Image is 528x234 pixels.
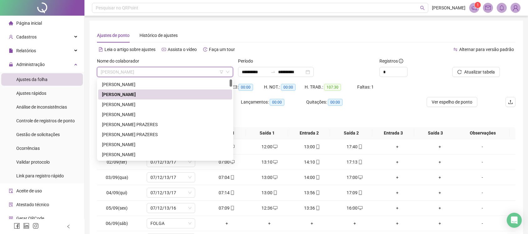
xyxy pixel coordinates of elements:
[106,206,128,211] span: 05/09(sex)
[162,47,166,52] span: youtube
[9,216,13,221] span: qrcode
[379,58,403,64] span: Registros
[102,101,228,108] div: [PERSON_NAME]
[421,174,459,181] div: +
[251,189,288,196] div: 13:00
[459,130,507,136] span: Observações
[264,84,305,91] div: H. NOT.:
[188,221,192,225] span: down
[271,69,276,74] span: to
[372,127,414,139] th: Entrada 3
[23,223,29,229] span: linkedin
[98,140,232,150] div: ALEXANDRE NASCIMENTO DOS SANTOS
[477,3,479,7] span: 1
[464,205,501,211] div: -
[508,99,513,104] span: upload
[16,188,42,193] span: Aceite de uso
[16,160,50,165] span: Validar protocolo
[378,189,416,196] div: +
[102,141,228,148] div: [PERSON_NAME]
[98,109,232,120] div: ADRIAN GABRIEL DIAS DE SOUZA REIS
[102,91,228,98] div: [PERSON_NAME]
[511,3,520,13] img: 14016
[432,99,472,105] span: Ver espelho de ponto
[16,91,46,96] span: Ajustes rápidos
[306,99,358,106] div: Quitações:
[378,205,416,211] div: +
[453,47,458,52] span: swap
[358,145,363,149] span: mobile
[16,34,37,39] span: Cadastros
[230,175,235,180] span: mobile
[358,191,363,195] span: mobile
[432,4,465,11] span: [PERSON_NAME]
[16,118,75,123] span: Controle de registros de ponto
[230,160,235,164] span: desktop
[464,69,495,75] span: Atualizar tabela
[238,58,257,64] label: Período
[16,202,49,207] span: Atestado técnico
[336,189,373,196] div: 17:09
[336,143,373,150] div: 17:40
[315,145,320,149] span: mobile
[9,62,13,67] span: lock
[464,143,501,150] div: -
[272,175,277,180] span: desktop
[150,203,191,213] span: 07/12/13/16
[150,157,191,167] span: 07/12/13/17
[106,221,128,226] span: 06/09(sáb)
[399,59,403,63] span: info-circle
[293,143,331,150] div: 13:00
[378,174,416,181] div: +
[471,5,477,11] span: notification
[150,188,191,197] span: 07/12/13/17
[421,205,459,211] div: +
[315,191,320,195] span: mobile
[102,121,228,128] div: [PERSON_NAME] PRAZERES
[456,127,510,139] th: Observações
[251,220,288,227] div: +
[271,69,276,74] span: swap-right
[421,159,459,165] div: +
[9,189,13,193] span: audit
[188,160,192,164] span: down
[420,6,425,10] span: search
[499,5,505,11] span: bell
[251,205,288,211] div: 12:36
[150,219,191,228] span: FOLGA
[427,97,477,107] button: Ver espelho de ponto
[208,220,246,227] div: +
[102,111,228,118] div: [PERSON_NAME]
[107,160,127,165] span: 02/09(ter)
[315,175,320,180] span: mobile
[288,127,330,139] th: Entrada 2
[293,174,331,181] div: 14:00
[378,159,416,165] div: +
[293,189,331,196] div: 13:56
[293,159,331,165] div: 14:10
[16,216,44,221] span: Gerar QRCode
[229,84,264,91] div: HE 3:
[9,21,13,25] span: home
[459,47,514,52] span: Alternar para versão padrão
[328,99,343,106] span: 00:00
[507,213,522,228] div: Open Intercom Messenger
[464,189,501,196] div: -
[97,58,143,64] label: Nome do colaborador
[251,174,288,181] div: 13:00
[246,127,288,139] th: Saída 1
[336,220,373,227] div: +
[357,84,374,89] span: Faltas: 1
[33,223,39,229] span: instagram
[421,220,459,227] div: +
[336,159,373,165] div: 17:13
[414,127,456,139] th: Saída 3
[464,159,501,165] div: -
[106,190,127,195] span: 04/09(qui)
[98,99,232,109] div: Adiel Rocha Maciel de Almeida
[102,81,228,88] div: [PERSON_NAME]
[452,67,500,77] button: Atualizar tabela
[230,206,235,210] span: mobile
[272,160,277,164] span: desktop
[358,206,363,210] span: desktop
